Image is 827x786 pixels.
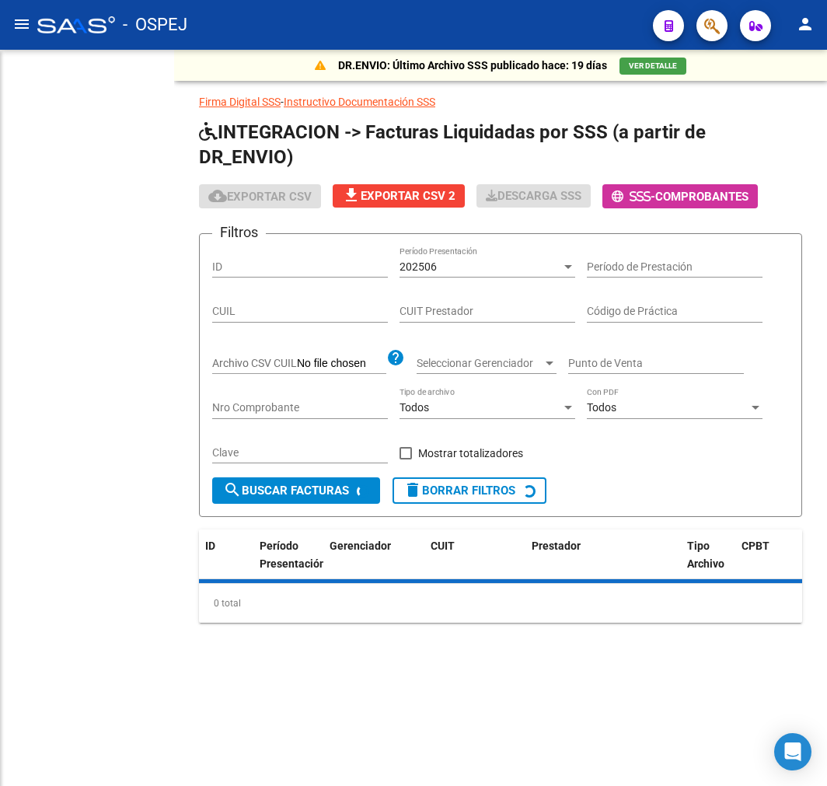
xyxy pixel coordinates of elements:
[403,480,422,499] mat-icon: delete
[12,15,31,33] mat-icon: menu
[687,540,724,570] span: Tipo Archivo
[342,189,455,203] span: Exportar CSV 2
[403,484,515,498] span: Borrar Filtros
[199,529,253,598] datatable-header-cell: ID
[796,15,815,33] mat-icon: person
[253,529,323,598] datatable-header-cell: Período Presentación
[386,348,405,367] mat-icon: help
[525,529,681,598] datatable-header-cell: Prestador
[486,189,581,203] span: Descarga SSS
[260,540,326,570] span: Período Presentación
[742,540,769,552] span: CPBT
[205,540,215,552] span: ID
[223,484,349,498] span: Buscar Facturas
[602,184,758,208] button: -Comprobantes
[199,584,802,623] div: 0 total
[199,184,321,208] button: Exportar CSV
[587,401,616,414] span: Todos
[532,540,581,552] span: Prestador
[212,222,266,243] h3: Filtros
[612,190,655,204] span: -
[199,121,706,168] span: INTEGRACION -> Facturas Liquidadas por SSS (a partir de DR_ENVIO)
[342,186,361,204] mat-icon: file_download
[212,477,380,504] button: Buscar Facturas
[774,733,811,770] div: Open Intercom Messenger
[681,529,735,598] datatable-header-cell: Tipo Archivo
[199,93,802,110] p: -
[424,529,525,598] datatable-header-cell: CUIT
[199,96,281,108] a: Firma Digital SSS
[123,8,187,42] span: - OSPEJ
[400,401,429,414] span: Todos
[323,529,424,598] datatable-header-cell: Gerenciador
[330,540,391,552] span: Gerenciador
[619,58,686,75] button: VER DETALLE
[393,477,546,504] button: Borrar Filtros
[284,96,435,108] a: Instructivo Documentación SSS
[212,357,297,369] span: Archivo CSV CUIL
[655,190,748,204] span: Comprobantes
[333,184,465,208] button: Exportar CSV 2
[418,444,523,463] span: Mostrar totalizadores
[338,57,607,74] p: DR.ENVIO: Último Archivo SSS publicado hace: 19 días
[223,480,242,499] mat-icon: search
[417,357,543,370] span: Seleccionar Gerenciador
[431,540,455,552] span: CUIT
[208,190,312,204] span: Exportar CSV
[208,187,227,205] mat-icon: cloud_download
[476,184,591,208] app-download-masive: Descarga masiva de comprobantes (adjuntos)
[400,260,437,273] span: 202506
[629,61,677,70] span: VER DETALLE
[476,184,591,208] button: Descarga SSS
[297,357,386,371] input: Archivo CSV CUIL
